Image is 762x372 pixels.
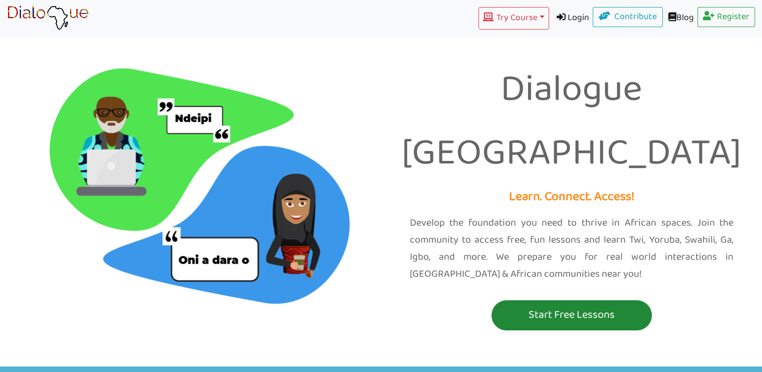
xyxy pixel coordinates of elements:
p: Develop the foundation you need to thrive in African spaces. Join the community to access free, f... [410,215,734,283]
img: learn African language platform app [7,6,89,31]
p: Dialogue [GEOGRAPHIC_DATA] [389,59,755,187]
a: Login [549,7,593,30]
a: Register [697,7,755,27]
p: Learn. Connect. Access! [389,187,755,208]
button: Try Course [478,7,549,30]
button: Start Free Lessons [491,300,652,330]
a: Start Free Lessons [389,300,755,330]
a: Contribute [593,7,663,27]
p: Start Free Lessons [494,306,649,324]
a: Blog [663,7,697,30]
